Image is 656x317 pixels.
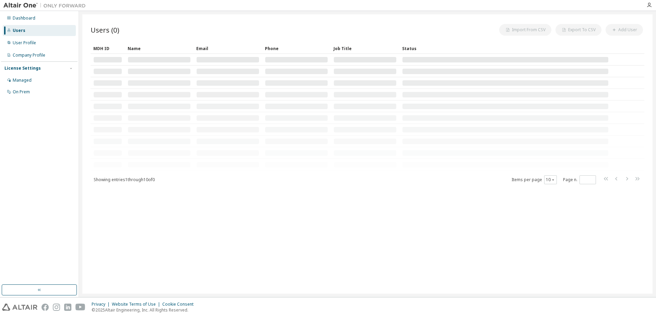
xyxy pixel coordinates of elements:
button: Add User [606,24,643,36]
div: User Profile [13,40,36,46]
p: © 2025 Altair Engineering, Inc. All Rights Reserved. [92,307,198,313]
div: Managed [13,78,32,83]
div: Name [128,43,191,54]
span: Users (0) [91,25,119,35]
img: instagram.svg [53,304,60,311]
div: Status [402,43,609,54]
div: Cookie Consent [162,302,198,307]
div: On Prem [13,89,30,95]
div: Phone [265,43,328,54]
img: facebook.svg [42,304,49,311]
img: youtube.svg [75,304,85,311]
img: Altair One [3,2,89,9]
span: Showing entries 1 through 10 of 0 [94,177,155,183]
button: Import From CSV [499,24,551,36]
div: Dashboard [13,15,35,21]
div: Job Title [333,43,397,54]
span: Items per page [512,175,557,184]
img: altair_logo.svg [2,304,37,311]
div: MDH ID [93,43,122,54]
div: Website Terms of Use [112,302,162,307]
button: 10 [546,177,555,183]
img: linkedin.svg [64,304,71,311]
div: Privacy [92,302,112,307]
div: Company Profile [13,52,45,58]
div: Email [196,43,259,54]
div: Users [13,28,25,33]
div: License Settings [4,66,41,71]
span: Page n. [563,175,596,184]
button: Export To CSV [555,24,601,36]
